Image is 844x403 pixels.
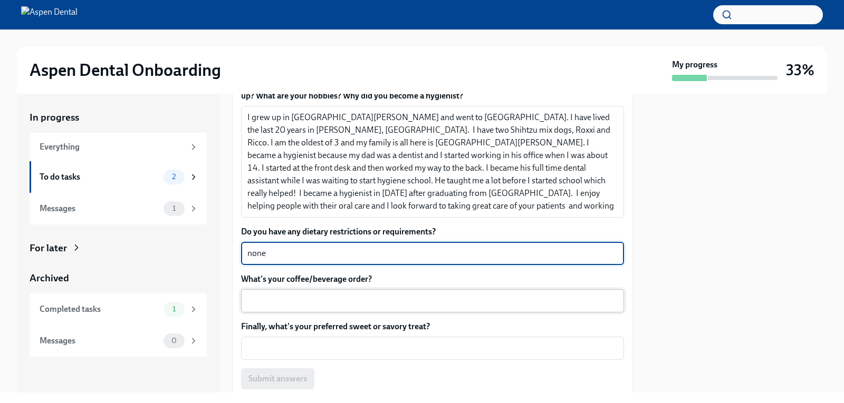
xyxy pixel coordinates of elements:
[30,271,207,285] a: Archived
[40,335,159,347] div: Messages
[166,173,182,181] span: 2
[247,111,618,212] textarea: I grew up in [GEOGRAPHIC_DATA][PERSON_NAME] and went to [GEOGRAPHIC_DATA]. I have lived the last ...
[241,273,624,285] label: What's your coffee/beverage order?
[21,6,78,23] img: Aspen Dental
[166,305,182,313] span: 1
[30,241,207,255] a: For later
[166,204,182,212] span: 1
[241,321,624,332] label: Finally, what's your preferred sweet or savory treat?
[40,203,159,214] div: Messages
[40,141,185,153] div: Everything
[30,111,207,124] a: In progress
[30,293,207,325] a: Completed tasks1
[30,193,207,224] a: Messages1
[30,60,221,81] h2: Aspen Dental Onboarding
[30,133,207,161] a: Everything
[247,247,618,260] textarea: none
[165,337,183,345] span: 0
[30,241,67,255] div: For later
[786,61,814,80] h3: 33%
[30,325,207,357] a: Messages0
[672,59,717,71] strong: My progress
[40,303,159,315] div: Completed tasks
[241,226,624,238] label: Do you have any dietary restrictions or requirements?
[30,161,207,193] a: To do tasks2
[40,171,159,183] div: To do tasks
